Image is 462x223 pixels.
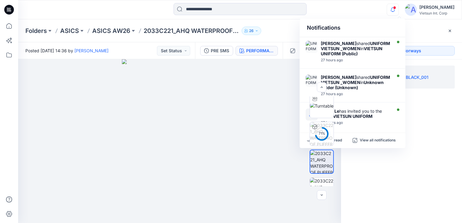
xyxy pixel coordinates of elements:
[321,46,382,56] strong: VIETSUN UNIFORM (Public)
[200,46,233,56] button: PRE SMS
[419,4,454,11] div: [PERSON_NAME]
[321,41,390,56] div: shared in
[405,4,417,16] img: avatar
[242,27,261,35] button: 26
[236,46,278,56] button: PERFORMANCE BLACK_001
[314,131,329,136] div: 71 %
[310,122,333,146] img: 2033C221_AHQ WATERPROOF PUFFER JACEKT UNISEX WESTERN_AW26_PRE SMS PERFORMANCE BLACK_001
[249,27,254,34] p: 26
[25,47,109,54] span: Posted [DATE] 14:36 by
[321,41,390,51] strong: UNIFORM VIETSUN _WOMEN
[246,47,274,54] div: PERFORMANCE BLACK_001
[144,27,239,35] p: 2033C221_AHQ WATERPROOF PUFFER JACEKT UNISEX WESTERN_AW26
[321,41,356,46] strong: [PERSON_NAME]
[314,138,342,143] p: Mark all as read
[60,27,79,35] a: ASICS
[321,121,390,125] div: Monday, August 25, 2025 13:45
[321,75,390,85] strong: UNIFORM VIETSUN _WOMEN
[25,27,47,35] a: Folders
[310,150,333,173] img: 2033C221_AHQ WATERPROOF PUFFER JACEKT UNISEX WESTERN_AW26_PRE SMS_PERFORMANCE BLACK_001_Front
[74,48,109,53] a: [PERSON_NAME]
[211,47,229,54] div: PRE SMS
[321,92,390,96] div: Monday, August 25, 2025 13:47
[310,178,333,201] img: 2033C221_AHQ WATERPROOF PUFFER JACEKT UNISEX WESTERN_AW26_PRE SMS_PERFORMANCE BLACK_001_Left
[92,27,130,35] a: ASICS AW26
[321,80,384,90] strong: Unknown Folder (Unknown)
[306,75,318,87] img: UNIFORM VIETSUN _WOMEN
[333,114,373,119] strong: VIETSUN UNIFORM
[122,59,238,223] img: eyJhbGciOiJIUzI1NiIsImtpZCI6IjAiLCJzbHQiOiJzZXMiLCJ0eXAiOiJKV1QifQ.eyJkYXRhIjp7InR5cGUiOiJzdG9yYW...
[419,11,454,15] div: Vietsun Int. Corp
[360,138,396,143] p: View all notifications
[300,19,405,37] div: Notifications
[321,58,390,62] div: Monday, August 25, 2025 13:56
[306,41,318,53] img: UNIFORM VIETSUN _WOMEN
[310,103,333,109] img: Turntable
[321,75,356,80] strong: [PERSON_NAME]
[321,75,390,90] div: shared in
[321,108,390,119] div: has invited you to the Folder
